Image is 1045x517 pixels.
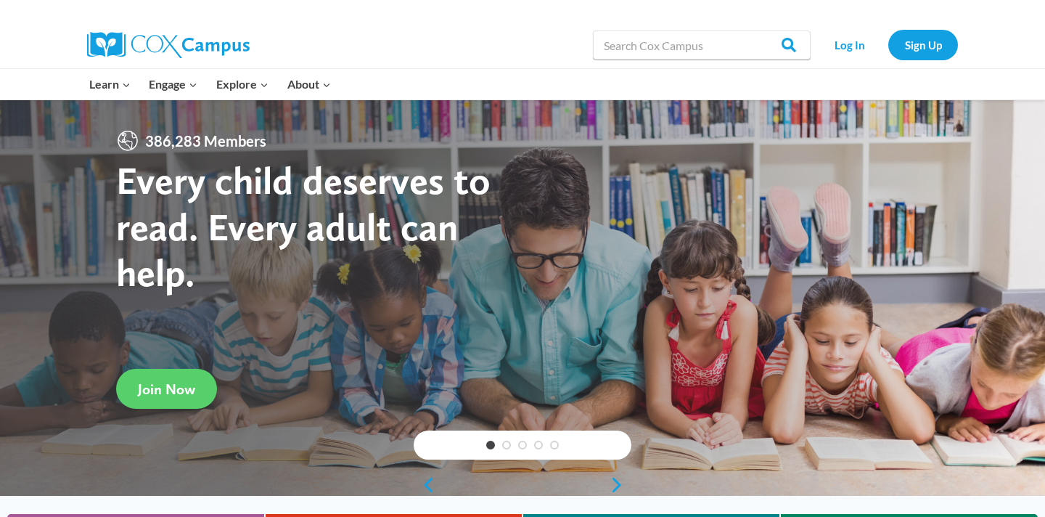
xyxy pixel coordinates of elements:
[116,157,491,296] strong: Every child deserves to read. Every adult can help.
[486,441,495,449] a: 1
[149,75,197,94] span: Engage
[610,476,631,494] a: next
[89,75,131,94] span: Learn
[550,441,559,449] a: 5
[287,75,331,94] span: About
[216,75,269,94] span: Explore
[888,30,958,60] a: Sign Up
[818,30,881,60] a: Log In
[116,369,217,409] a: Join Now
[414,476,435,494] a: previous
[593,30,811,60] input: Search Cox Campus
[502,441,511,449] a: 2
[138,380,195,398] span: Join Now
[534,441,543,449] a: 4
[80,69,340,99] nav: Primary Navigation
[87,32,250,58] img: Cox Campus
[139,129,272,152] span: 386,283 Members
[818,30,958,60] nav: Secondary Navigation
[518,441,527,449] a: 3
[414,471,631,500] div: content slider buttons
